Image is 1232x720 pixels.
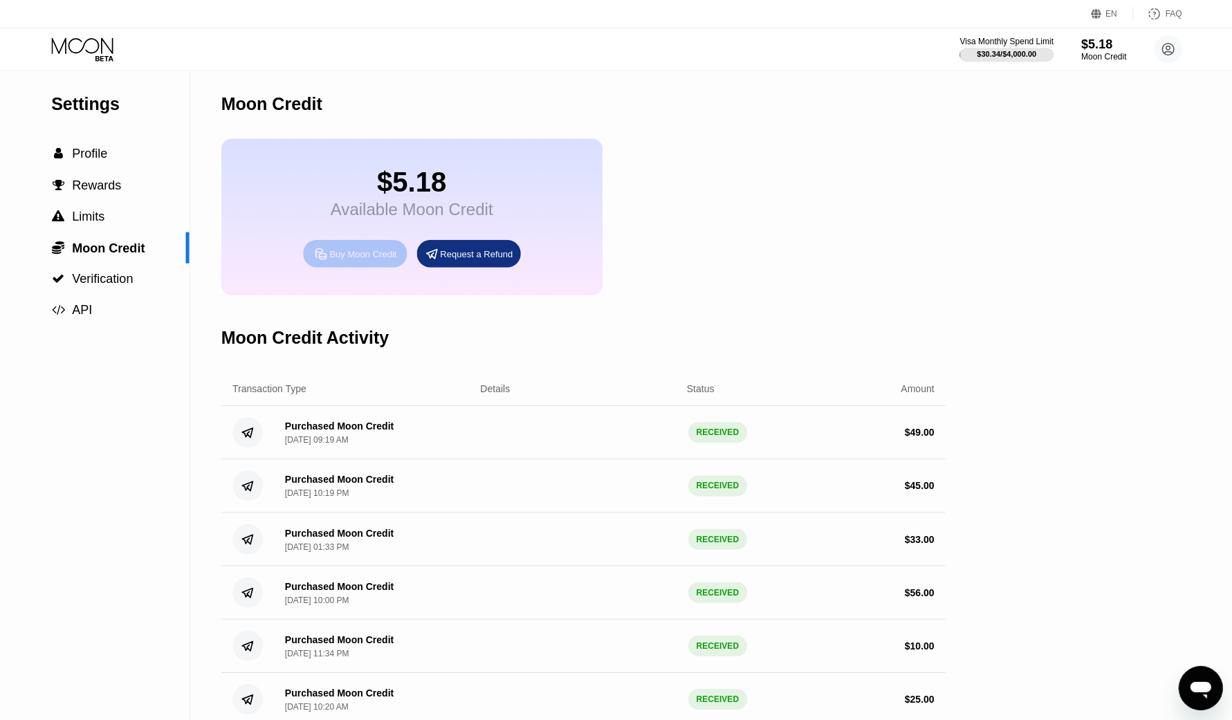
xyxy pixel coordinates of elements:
[285,526,394,537] div: Purchased Moon Credit
[55,147,64,160] span: 
[73,302,93,316] span: API
[958,37,1051,62] div: Visa Monthly Spend Limit$30.34/$4,000.00
[52,210,66,222] div: 
[903,692,933,703] div: $ 25.00
[1164,9,1180,19] div: FAQ
[52,240,66,254] div: 
[53,272,65,284] span: 
[903,639,933,650] div: $ 10.00
[285,580,394,591] div: Purchased Moon Credit
[285,541,349,551] div: [DATE] 01:33 PM
[52,303,66,315] div: 
[73,147,108,160] span: Profile
[52,178,66,191] div: 
[1132,7,1180,21] div: FAQ
[331,166,493,197] div: $5.18
[688,581,746,602] div: RECEIVED
[303,239,407,267] div: Buy Moon Credit
[285,594,349,604] div: [DATE] 10:00 PM
[232,382,306,394] div: Transaction Type
[53,303,66,315] span: 
[331,199,493,219] div: Available Moon Credit
[975,50,1035,58] div: $30.34 / $4,000.00
[73,178,122,192] span: Rewards
[688,634,746,655] div: RECEIVED
[903,426,933,437] div: $ 49.00
[53,240,65,254] span: 
[73,271,134,285] span: Verification
[688,528,746,548] div: RECEIVED
[285,473,394,484] div: Purchased Moon Credit
[221,94,322,114] div: Moon Credit
[903,586,933,597] div: $ 56.00
[53,178,65,191] span: 
[1177,665,1221,709] iframe: Button to launch messaging window
[1080,37,1125,62] div: $5.18Moon Credit
[221,327,389,347] div: Moon Credit Activity
[73,209,105,223] span: Limits
[480,382,510,394] div: Details
[688,421,746,442] div: RECEIVED
[285,686,394,697] div: Purchased Moon Credit
[1080,52,1125,62] div: Moon Credit
[688,687,746,708] div: RECEIVED
[285,420,394,431] div: Purchased Moon Credit
[440,248,513,259] div: Request a Refund
[900,382,933,394] div: Amount
[52,94,190,114] div: Settings
[285,434,349,444] div: [DATE] 09:19 AM
[53,210,65,222] span: 
[686,382,714,394] div: Status
[52,272,66,284] div: 
[1104,9,1116,19] div: EN
[285,701,349,710] div: [DATE] 10:20 AM
[688,474,746,495] div: RECEIVED
[903,479,933,490] div: $ 45.00
[329,248,396,259] div: Buy Moon Credit
[285,633,394,644] div: Purchased Moon Credit
[73,241,145,255] span: Moon Credit
[903,533,933,544] div: $ 33.00
[285,647,349,657] div: [DATE] 11:34 PM
[416,239,520,267] div: Request a Refund
[52,147,66,160] div: 
[1080,37,1125,52] div: $5.18
[285,488,349,497] div: [DATE] 10:19 PM
[958,37,1051,46] div: Visa Monthly Spend Limit
[1090,7,1132,21] div: EN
